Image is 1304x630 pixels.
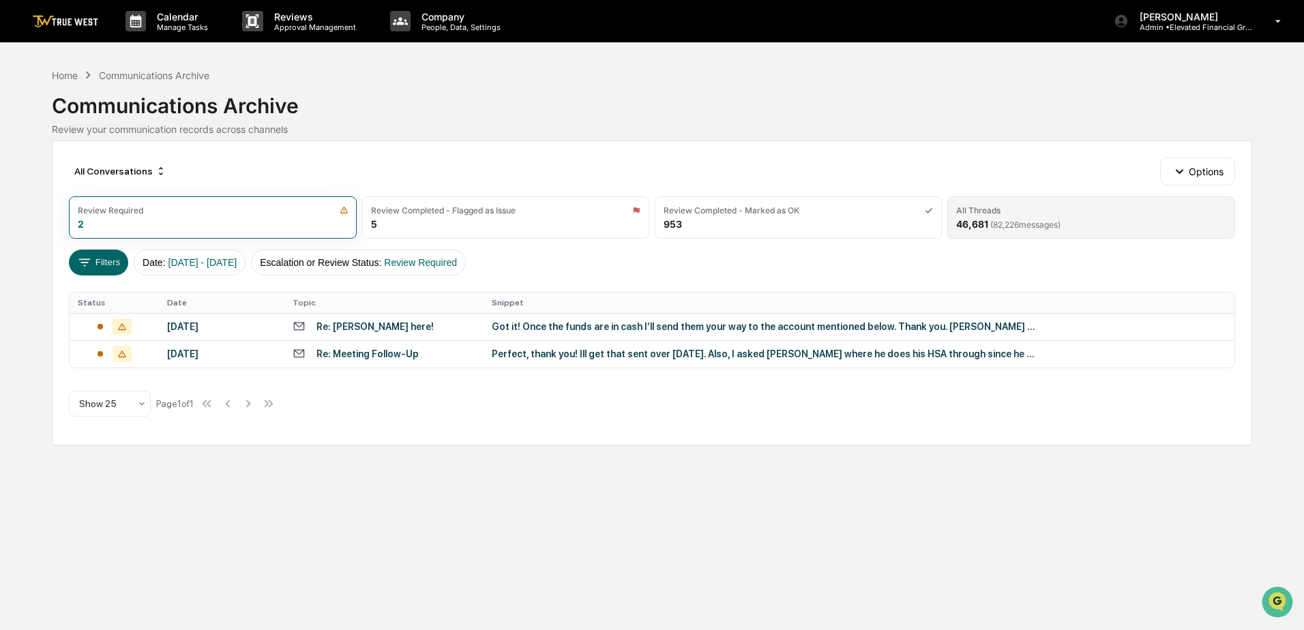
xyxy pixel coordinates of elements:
[96,230,165,241] a: Powered byPylon
[925,206,933,215] img: icon
[146,22,215,32] p: Manage Tasks
[134,250,246,275] button: Date:[DATE] - [DATE]
[664,218,682,230] div: 953
[70,292,158,313] th: Status
[69,250,128,275] button: Filters
[146,11,215,22] p: Calendar
[69,160,172,182] div: All Conversations
[956,205,1001,215] div: All Threads
[167,321,276,332] div: [DATE]
[384,257,457,268] span: Review Required
[1129,22,1256,32] p: Admin • Elevated Financial Group
[46,104,224,118] div: Start new chat
[159,292,284,313] th: Date
[52,70,78,81] div: Home
[99,70,209,81] div: Communications Archive
[78,218,84,230] div: 2
[492,348,1037,359] div: Perfect, thank you! Ill get that sent over [DATE]. Also, I asked [PERSON_NAME] where he does his ...
[316,321,434,332] div: Re: [PERSON_NAME] here!
[46,118,173,129] div: We're available if you need us!
[664,205,799,215] div: Review Completed - Marked as OK
[136,231,165,241] span: Pylon
[14,104,38,129] img: 1746055101610-c473b297-6a78-478c-a979-82029cc54cd1
[167,348,276,359] div: [DATE]
[411,11,507,22] p: Company
[632,206,640,215] img: icon
[411,22,507,32] p: People, Data, Settings
[8,166,93,191] a: 🖐️Preclearance
[1129,11,1256,22] p: [PERSON_NAME]
[232,108,248,125] button: Start new chat
[371,218,377,230] div: 5
[33,15,98,28] img: logo
[27,172,88,185] span: Preclearance
[78,205,143,215] div: Review Required
[956,218,1061,230] div: 46,681
[1260,585,1297,622] iframe: Open customer support
[492,321,1037,332] div: Got it! Once the funds are in cash I’ll send them your way to the account mentioned below. Thank ...
[316,348,419,359] div: Re: Meeting Follow-Up
[52,123,1251,135] div: Review your communication records across channels
[52,82,1251,118] div: Communications Archive
[14,199,25,210] div: 🔎
[990,220,1061,230] span: ( 82,226 messages)
[99,173,110,184] div: 🗄️
[14,173,25,184] div: 🖐️
[168,257,237,268] span: [DATE] - [DATE]
[113,172,169,185] span: Attestations
[93,166,175,191] a: 🗄️Attestations
[27,198,86,211] span: Data Lookup
[251,250,466,275] button: Escalation or Review Status:Review Required
[263,22,363,32] p: Approval Management
[371,205,516,215] div: Review Completed - Flagged as Issue
[284,292,484,313] th: Topic
[14,29,248,50] p: How can we help?
[340,206,349,215] img: icon
[263,11,363,22] p: Reviews
[484,292,1234,313] th: Snippet
[156,398,194,409] div: Page 1 of 1
[1160,157,1234,185] button: Options
[8,192,91,217] a: 🔎Data Lookup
